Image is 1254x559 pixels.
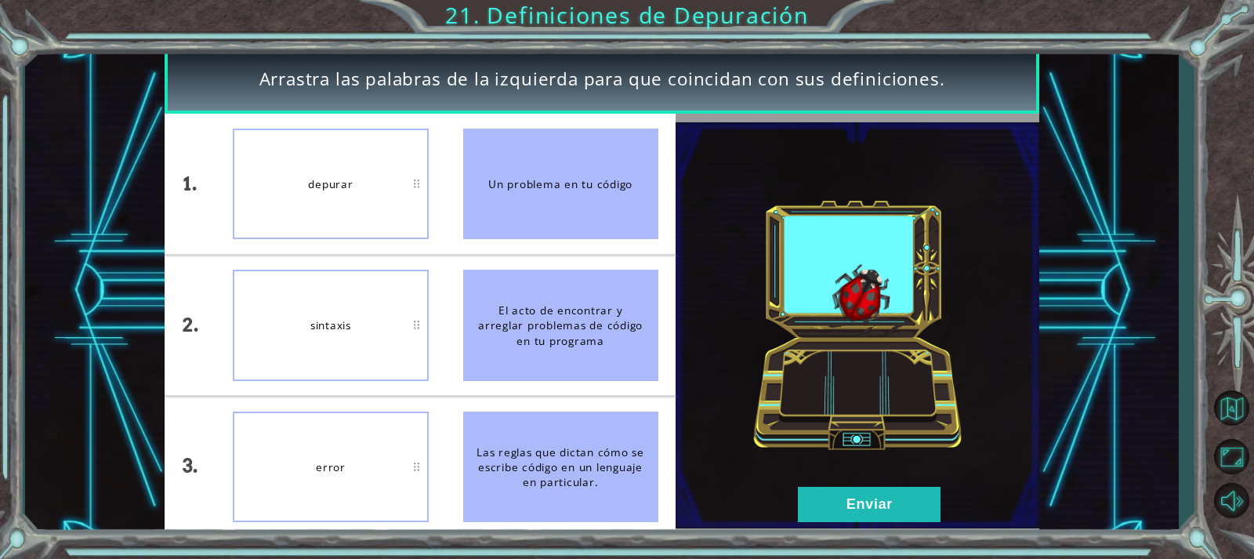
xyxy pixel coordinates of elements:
div: El acto de encontrar y arreglar problemas de código en tu programa [463,270,658,380]
a: Volver al mapa [1209,383,1254,435]
div: 3. [165,397,216,536]
button: Sonido apagado [1209,481,1254,521]
div: Un problema en tu código [463,129,658,239]
button: Volver al mapa [1209,386,1254,431]
span: Arrastra las palabras de la izquierda para que coincidan con sus definiciones. [259,67,945,92]
img: Interactive Art [676,122,1039,528]
div: error [233,412,428,522]
div: depurar [233,129,428,239]
div: 2. [165,256,216,395]
div: sintaxis [233,270,428,380]
div: 1. [165,114,216,253]
button: Enviar [798,487,940,522]
div: Las reglas que dictan cómo se escribe código en un lenguaje en particular. [463,412,658,522]
button: Maximizar navegador [1209,437,1254,477]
